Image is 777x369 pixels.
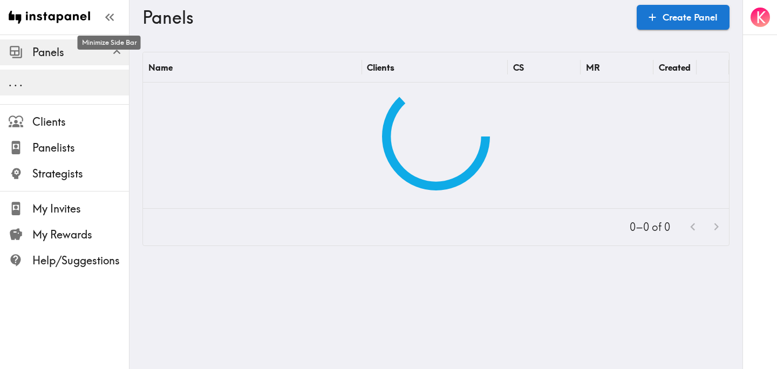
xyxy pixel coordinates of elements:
div: Clients [367,62,394,73]
div: Name [148,62,173,73]
span: My Invites [32,201,129,216]
span: Panels [32,45,129,60]
button: K [749,6,771,28]
div: MR [586,62,600,73]
span: . [9,76,12,89]
div: CS [513,62,524,73]
span: Strategists [32,166,129,181]
span: . [14,76,17,89]
span: Panelists [32,140,129,155]
h3: Panels [142,7,628,28]
span: Clients [32,114,129,129]
span: K [756,8,766,27]
div: Created [659,62,691,73]
span: My Rewards [32,227,129,242]
a: Create Panel [637,5,730,30]
div: Minimize Side Bar [78,36,141,50]
p: 0–0 of 0 [630,220,670,235]
span: Help/Suggestions [32,253,129,268]
span: . [19,76,23,89]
